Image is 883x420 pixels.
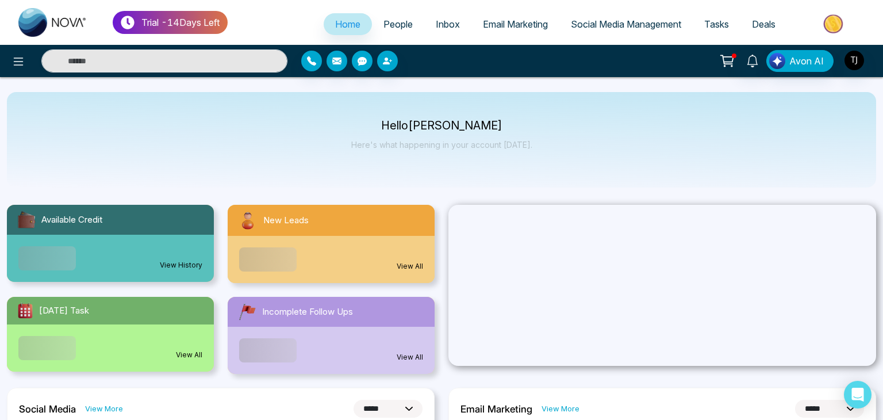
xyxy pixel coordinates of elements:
[176,350,202,360] a: View All
[85,403,123,414] a: View More
[397,261,423,272] a: View All
[397,352,423,362] a: View All
[471,13,559,35] a: Email Marketing
[262,306,353,319] span: Incomplete Follow Ups
[383,18,413,30] span: People
[16,209,37,230] img: availableCredit.svg
[324,13,372,35] a: Home
[160,260,202,270] a: View History
[740,13,787,35] a: Deals
[571,18,681,30] span: Social Media Management
[844,51,864,70] img: User Avatar
[559,13,693,35] a: Social Media Management
[351,140,532,150] p: Here's what happening in your account [DATE].
[436,18,460,30] span: Inbox
[793,11,876,37] img: Market-place.gif
[18,8,87,37] img: Nova CRM Logo
[424,13,471,35] a: Inbox
[221,297,441,374] a: Incomplete Follow UpsView All
[141,16,220,29] p: Trial - 14 Days Left
[335,18,360,30] span: Home
[16,301,34,320] img: todayTask.svg
[263,214,309,227] span: New Leads
[460,403,532,415] h2: Email Marketing
[704,18,729,30] span: Tasks
[372,13,424,35] a: People
[237,301,258,322] img: followUps.svg
[19,403,76,415] h2: Social Media
[844,381,872,408] div: Open Intercom Messenger
[39,304,89,318] span: [DATE] Task
[351,121,532,131] p: Hello [PERSON_NAME]
[693,13,740,35] a: Tasks
[769,53,785,69] img: Lead Flow
[221,205,441,283] a: New LeadsView All
[483,18,548,30] span: Email Marketing
[766,50,834,72] button: Avon AI
[542,403,579,414] a: View More
[752,18,775,30] span: Deals
[41,213,102,227] span: Available Credit
[789,54,824,68] span: Avon AI
[237,209,259,231] img: newLeads.svg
